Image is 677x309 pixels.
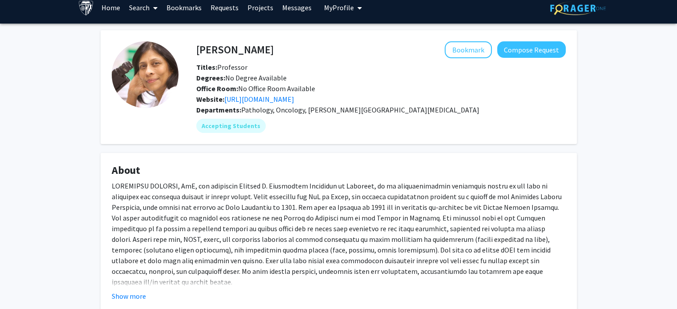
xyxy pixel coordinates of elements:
[196,105,241,114] b: Departments:
[241,105,479,114] span: Pathology, Oncology, [PERSON_NAME][GEOGRAPHIC_DATA][MEDICAL_DATA]
[112,291,146,301] button: Show more
[196,119,266,133] mat-chip: Accepting Students
[196,73,225,82] b: Degrees:
[7,269,38,302] iframe: Chat
[196,95,224,104] b: Website:
[324,3,354,12] span: My Profile
[497,41,566,58] button: Compose Request to Sara Sukumar
[196,84,238,93] b: Office Room:
[196,63,247,72] span: Professor
[112,41,178,108] img: Profile Picture
[224,95,294,104] a: Opens in a new tab
[196,73,287,82] span: No Degree Available
[112,164,566,177] h4: About
[196,63,217,72] b: Titles:
[550,1,606,15] img: ForagerOne Logo
[445,41,492,58] button: Add Sara Sukumar to Bookmarks
[196,41,274,58] h4: [PERSON_NAME]
[196,84,315,93] span: No Office Room Available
